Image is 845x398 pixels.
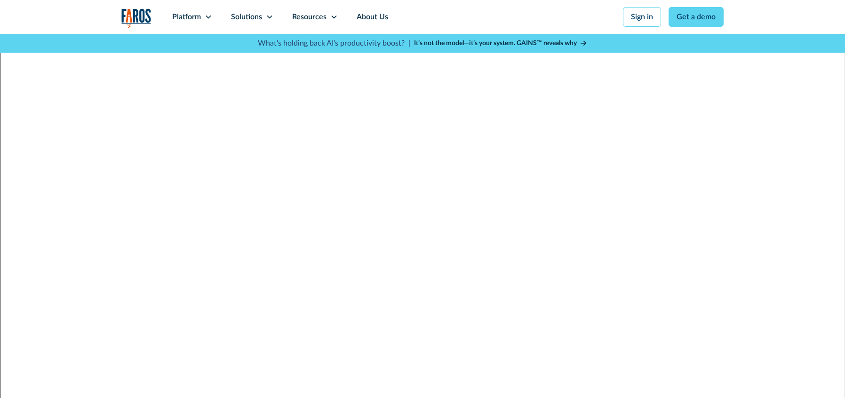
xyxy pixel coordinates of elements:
a: It’s not the model—it’s your system. GAINS™ reveals why [414,39,587,48]
div: Resources [292,11,327,23]
a: Sign in [623,7,661,27]
a: Get a demo [669,7,724,27]
div: Platform [172,11,201,23]
img: Logo of the analytics and reporting company Faros. [121,8,151,28]
strong: It’s not the model—it’s your system. GAINS™ reveals why [414,40,577,47]
p: What's holding back AI's productivity boost? | [258,38,410,49]
div: Solutions [231,11,262,23]
a: home [121,8,151,28]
